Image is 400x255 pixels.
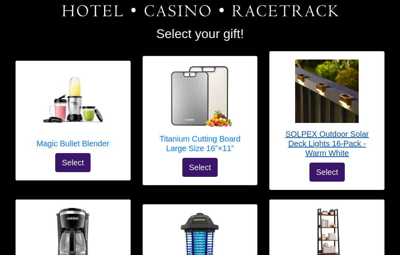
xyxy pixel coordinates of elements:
[37,69,109,153] a: Magic Bullet Blender Magic Bullet Blender
[309,163,345,182] button: Select
[37,139,109,148] h5: Magic Bullet Blender
[15,26,385,41] h2: Select your gift!
[295,59,359,123] img: SOLPEX Outdoor Solar Deck Lights 16-Pack - Warm White
[151,134,249,153] h5: Titanium Cutting Board Large Size 16”×11”
[41,69,105,132] img: Magic Bullet Blender
[55,153,91,172] button: Select
[278,129,376,158] h5: SOLPEX Outdoor Solar Deck Lights 16-Pack - Warm White
[151,64,249,158] a: Titanium Cutting Board Large Size 16”×11” Titanium Cutting Board Large Size 16”×11”
[182,158,218,177] button: Select
[168,64,232,128] img: Titanium Cutting Board Large Size 16”×11”
[278,59,376,163] a: SOLPEX Outdoor Solar Deck Lights 16-Pack - Warm White SOLPEX Outdoor Solar Deck Lights 16-Pack - ...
